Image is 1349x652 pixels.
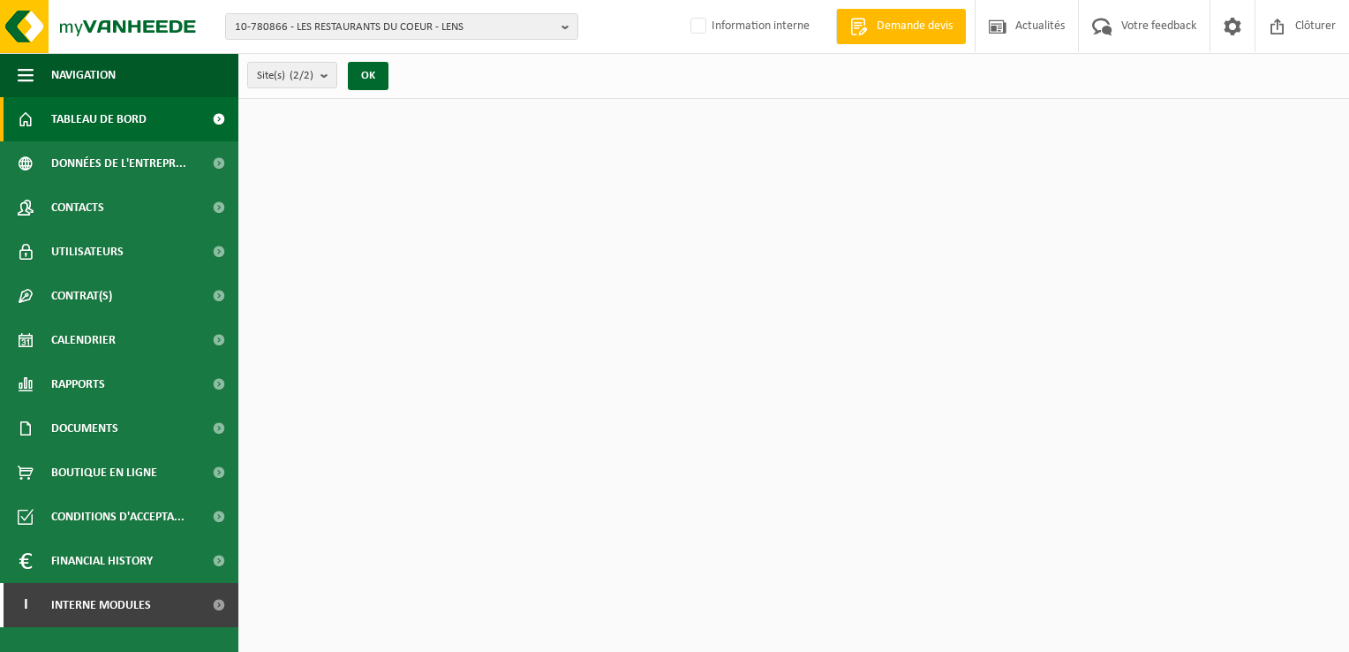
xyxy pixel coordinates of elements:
span: Contacts [51,186,104,230]
label: Information interne [687,13,810,40]
span: Calendrier [51,318,116,362]
span: Navigation [51,53,116,97]
button: OK [348,62,388,90]
count: (2/2) [290,70,313,81]
span: Contrat(s) [51,274,112,318]
span: Interne modules [51,583,151,627]
span: Utilisateurs [51,230,124,274]
a: Demande devis [836,9,966,44]
span: Financial History [51,539,153,583]
span: Conditions d'accepta... [51,495,185,539]
span: Site(s) [257,63,313,89]
span: I [18,583,34,627]
span: Données de l'entrepr... [51,141,186,186]
span: Tableau de bord [51,97,147,141]
span: Documents [51,406,118,451]
button: Site(s)(2/2) [247,62,337,88]
span: 10-780866 - LES RESTAURANTS DU COEUR - LENS [235,14,554,41]
span: Demande devis [872,18,957,35]
span: Rapports [51,362,105,406]
button: 10-780866 - LES RESTAURANTS DU COEUR - LENS [225,13,578,40]
span: Boutique en ligne [51,451,157,495]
